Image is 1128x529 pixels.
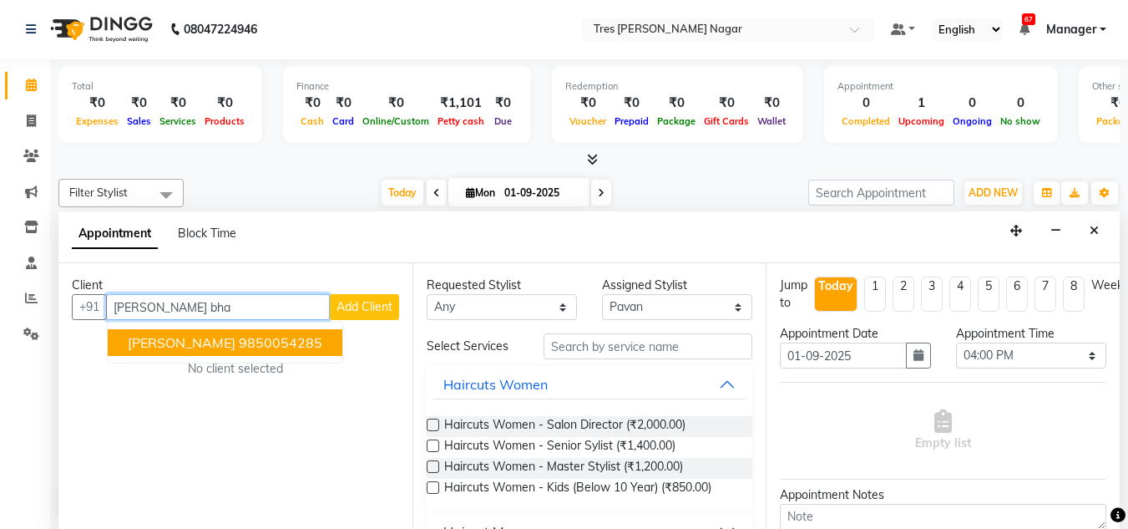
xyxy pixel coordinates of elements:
div: Haircuts Women [443,374,548,394]
li: 7 [1034,277,1056,312]
button: Add Client [330,294,399,320]
span: Completed [837,115,894,127]
li: 6 [1006,277,1028,312]
div: ₹0 [700,94,753,113]
span: Due [490,115,516,127]
div: ₹0 [328,94,358,113]
div: ₹0 [565,94,610,113]
div: Appointment Time [956,325,1106,343]
div: Requested Stylist [427,277,577,294]
span: Ongoing [948,115,996,127]
li: 5 [978,277,999,312]
span: Block Time [178,226,236,241]
span: Prepaid [610,115,653,127]
span: Wallet [753,115,790,127]
span: Cash [296,115,328,127]
div: ₹0 [358,94,433,113]
li: 4 [949,277,971,312]
div: ₹0 [753,94,790,113]
span: Empty list [915,409,971,452]
div: Appointment Notes [780,486,1106,504]
ngb-highlight: 9850054285 [239,334,322,351]
span: Voucher [565,115,610,127]
li: 3 [921,277,943,312]
div: ₹0 [72,94,123,113]
li: 8 [1063,277,1085,312]
div: 0 [996,94,1045,113]
span: Add Client [336,299,392,314]
span: Card [328,115,358,127]
input: Search Appointment [808,180,954,206]
div: Total [72,79,249,94]
span: Expenses [72,115,123,127]
span: Package [653,115,700,127]
div: Appointment [837,79,1045,94]
span: Sales [123,115,155,127]
span: No show [996,115,1045,127]
div: Finance [296,79,518,94]
div: Appointment Date [780,325,930,343]
span: Appointment [72,219,158,249]
span: Gift Cards [700,115,753,127]
div: No client selected [112,360,359,378]
div: ₹1,101 [433,94,488,113]
button: ADD NEW [964,181,1022,205]
span: Online/Custom [358,115,433,127]
button: +91 [72,294,107,320]
a: 67 [1019,22,1029,37]
span: Today [382,180,423,206]
img: logo [43,6,157,53]
div: Select Services [414,338,531,355]
div: 1 [894,94,948,113]
span: Mon [462,186,499,199]
div: ₹0 [610,94,653,113]
span: Manager [1046,21,1096,38]
div: ₹0 [155,94,200,113]
span: Haircuts Women - Senior Sylist (₹1,400.00) [444,437,675,458]
div: ₹0 [488,94,518,113]
span: Haircuts Women - Salon Director (₹2,000.00) [444,416,685,437]
li: 2 [893,277,914,312]
span: Filter Stylist [69,186,128,199]
div: ₹0 [296,94,328,113]
span: [PERSON_NAME] [128,334,235,351]
div: ₹0 [653,94,700,113]
span: Products [200,115,249,127]
input: 2025-09-01 [499,181,583,206]
input: yyyy-mm-dd [780,343,906,369]
div: 0 [837,94,894,113]
span: ADD NEW [969,186,1018,199]
div: Assigned Stylist [602,277,752,294]
input: Search by service name [544,333,752,359]
div: Jump to [780,277,807,312]
div: 0 [948,94,996,113]
button: Close [1082,218,1106,244]
span: Petty cash [433,115,488,127]
b: 08047224946 [184,6,257,53]
span: Haircuts Women - Kids (Below 10 Year) (₹850.00) [444,479,711,500]
div: Client [72,277,399,294]
li: 1 [864,277,886,312]
div: Today [818,277,853,295]
span: 67 [1022,13,1035,25]
button: Haircuts Women [433,369,746,399]
span: Services [155,115,200,127]
span: Upcoming [894,115,948,127]
input: Search by Name/Mobile/Email/Code [106,294,330,320]
div: ₹0 [200,94,249,113]
div: ₹0 [123,94,155,113]
span: Haircuts Women - Master Stylist (₹1,200.00) [444,458,683,479]
div: Redemption [565,79,790,94]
